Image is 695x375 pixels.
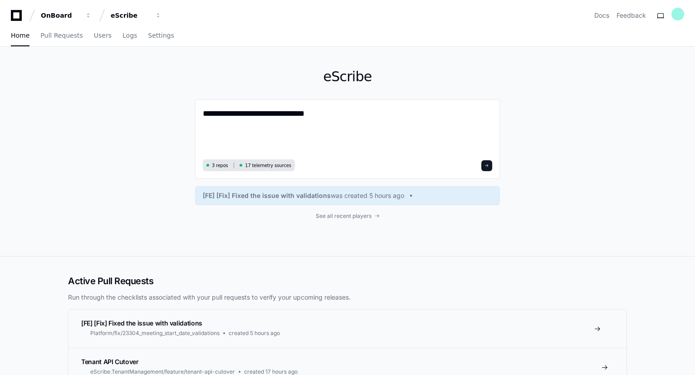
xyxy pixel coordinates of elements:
[148,33,174,38] span: Settings
[617,11,646,20] button: Feedback
[195,212,500,220] a: See all recent players
[107,7,165,24] button: eScribe
[212,162,228,169] span: 3 repos
[148,25,174,46] a: Settings
[245,162,291,169] span: 17 telemetry sources
[68,293,627,302] p: Run through the checklists associated with your pull requests to verify your upcoming releases.
[37,7,95,24] button: OnBoard
[331,191,404,200] span: was created 5 hours ago
[203,191,331,200] span: [FE] [Fix] Fixed the issue with validations
[68,275,627,287] h2: Active Pull Requests
[122,25,137,46] a: Logs
[90,330,220,337] span: Platform/fix/23304_meeting_start_date_validations
[41,11,80,20] div: OnBoard
[316,212,372,220] span: See all recent players
[229,330,280,337] span: created 5 hours ago
[94,25,112,46] a: Users
[11,25,29,46] a: Home
[94,33,112,38] span: Users
[111,11,150,20] div: eScribe
[81,358,139,365] span: Tenant API Cutover
[594,11,609,20] a: Docs
[40,33,83,38] span: Pull Requests
[81,319,202,327] span: [FE] [Fix] Fixed the issue with validations
[40,25,83,46] a: Pull Requests
[203,191,492,200] a: [FE] [Fix] Fixed the issue with validationswas created 5 hours ago
[195,69,500,85] h1: eScribe
[122,33,137,38] span: Logs
[69,310,626,348] a: [FE] [Fix] Fixed the issue with validationsPlatform/fix/23304_meeting_start_date_validationscreat...
[11,33,29,38] span: Home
